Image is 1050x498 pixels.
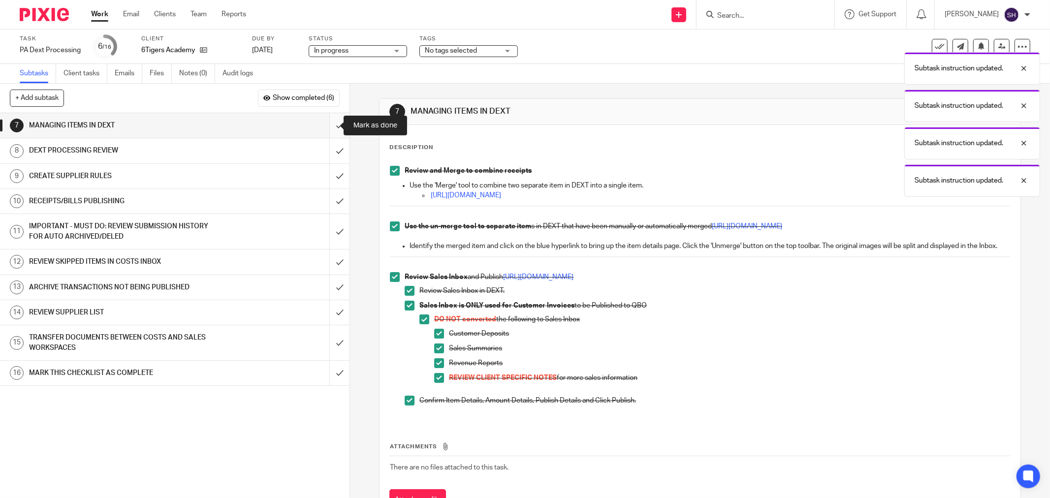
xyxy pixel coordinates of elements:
h1: CREATE SUPPLIER RULES [29,169,223,184]
a: Audit logs [223,64,260,83]
img: Pixie [20,8,69,21]
p: Identify the merged item and click on the blue hyperlink to bring up the item details page. Click... [410,241,1010,251]
button: Show completed (6) [258,90,340,106]
p: the following to Sales Inbox [434,314,1010,324]
h1: REVIEW SKIPPED ITEMS IN COSTS INBOX [29,254,223,269]
p: Subtask instruction updated. [915,101,1003,111]
p: Subtask instruction updated. [915,63,1003,73]
p: Subtask instruction updated. [915,138,1003,148]
div: 7 [10,119,24,132]
button: + Add subtask [10,90,64,106]
a: Work [91,9,108,19]
span: Show completed (6) [273,94,334,102]
div: 10 [10,194,24,208]
p: Sales Summaries [449,343,1010,353]
p: 6Tigers Academy [141,45,195,55]
h1: TRANSFER DOCUMENTS BETWEEN COSTS AND SALES WORKSPACES [29,330,223,355]
a: Client tasks [64,64,107,83]
div: 13 [10,280,24,294]
a: Team [191,9,207,19]
div: 15 [10,336,24,350]
strong: Sales Inbox is ONLY used for Customer Invoices [419,302,574,309]
span: There are no files attached to this task. [390,464,509,471]
label: Due by [252,35,296,43]
p: Revenue Reports [449,358,1010,368]
span: In progress [314,47,349,54]
label: Client [141,35,240,43]
a: [URL][DOMAIN_NAME] [712,223,782,230]
small: /16 [103,44,112,50]
h1: DEXT PROCESSING REVIEW [29,143,223,158]
a: [URL][DOMAIN_NAME] [431,192,501,199]
div: 6 [98,41,112,52]
p: Description [389,144,433,152]
p: Review Sales Inbox in DEXT. [419,286,1010,296]
p: Confirm Item Details, Amount Details, Publish Details and Click Publish. [419,396,1010,405]
h1: MANAGING ITEMS IN DEXT [29,118,223,133]
a: Email [123,9,139,19]
div: 11 [10,225,24,239]
h1: MARK THIS CHECKLIST AS COMPLETE [29,366,223,380]
h1: IMPORTANT - MUST DO: REVIEW SUBMISSION HISTORY FOR AUTO ARCHIVED/DELED [29,219,223,244]
div: 8 [10,144,24,158]
a: Emails [115,64,142,83]
div: PA Dext Processing [20,45,81,55]
p: Use the 'Merge' tool to combine two separate item in DEXT into a single item. [410,181,1010,190]
a: Notes (0) [179,64,215,83]
h1: RECEIPTS/BILLS PUBLISHING [29,194,223,209]
p: to be Published to QBO [419,301,1010,311]
div: 9 [10,169,24,183]
a: Clients [154,9,176,19]
label: Status [309,35,407,43]
div: 16 [10,366,24,380]
span: Attachments [390,444,437,449]
h1: MANAGING ITEMS IN DEXT [411,106,721,117]
span: DO NOT converted [434,316,496,323]
strong: Use the un-merge tool to separate item [405,223,531,230]
label: Tags [419,35,518,43]
h1: REVIEW SUPPLIER LIST [29,305,223,320]
p: Customer Deposits [449,329,1010,339]
a: Files [150,64,172,83]
div: 14 [10,306,24,319]
div: 7 [389,104,405,120]
div: 12 [10,255,24,269]
span: REVIEW CLIENT SPECIFIC NOTES [449,374,557,381]
strong: Review and Merge to combine receipts [405,167,532,174]
h1: ARCHIVE TRANSACTIONS NOT BEING PUBLISHED [29,280,223,295]
p: Subtask instruction updated. [915,176,1003,186]
p: for more sales information [449,373,1010,383]
strong: Review Sales Inbox [405,274,468,280]
img: svg%3E [1004,7,1019,23]
span: No tags selected [425,47,477,54]
p: s in DEXT that have been manually or automatically merged [405,221,1010,231]
a: [URL][DOMAIN_NAME] [503,274,573,280]
p: and Publish [405,272,1010,282]
span: [DATE] [252,47,273,54]
a: Subtasks [20,64,56,83]
a: Reports [222,9,246,19]
label: Task [20,35,81,43]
